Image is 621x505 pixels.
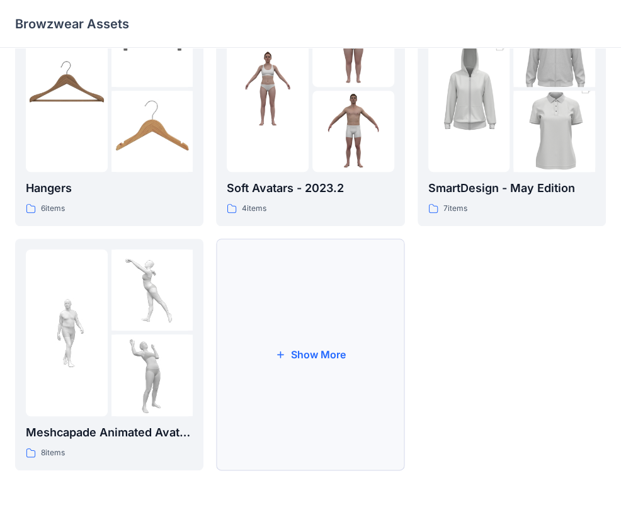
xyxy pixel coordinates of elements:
[41,446,65,460] p: 8 items
[26,424,193,441] p: Meshcapade Animated Avatars
[216,239,404,470] button: Show More
[227,48,309,130] img: folder 1
[443,202,467,215] p: 7 items
[428,179,595,197] p: SmartDesign - May Edition
[111,91,193,173] img: folder 3
[26,179,193,197] p: Hangers
[227,179,394,197] p: Soft Avatars - 2023.2
[111,334,193,416] img: folder 3
[26,48,108,130] img: folder 1
[41,202,65,215] p: 6 items
[15,239,203,470] a: folder 1folder 2folder 3Meshcapade Animated Avatars8items
[111,249,193,331] img: folder 2
[26,292,108,374] img: folder 1
[15,15,129,33] p: Browzwear Assets
[312,91,394,173] img: folder 3
[513,70,595,192] img: folder 3
[428,27,510,149] img: folder 1
[242,202,266,215] p: 4 items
